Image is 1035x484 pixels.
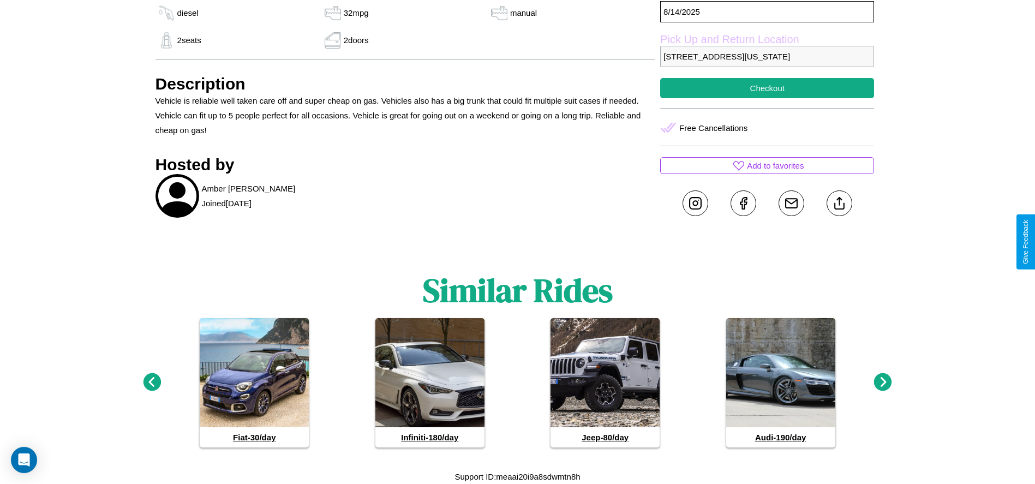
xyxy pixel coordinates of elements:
h3: Hosted by [155,156,655,174]
img: gas [155,32,177,49]
img: gas [155,5,177,21]
p: 8 / 14 / 2025 [660,1,874,22]
img: gas [322,5,344,21]
a: Audi-190/day [726,318,835,447]
h4: Infiniti - 180 /day [375,427,484,447]
h4: Audi - 190 /day [726,427,835,447]
div: Open Intercom Messenger [11,447,37,473]
p: Vehicle is reliable well taken care off and super cheap on gas. Vehicles also has a big trunk tha... [155,93,655,138]
a: Jeep-80/day [551,318,660,447]
h3: Description [155,75,655,93]
p: Amber [PERSON_NAME] [202,181,296,196]
p: 2 seats [177,33,201,47]
p: Add to favorites [747,158,804,173]
p: 32 mpg [344,5,369,20]
p: [STREET_ADDRESS][US_STATE] [660,46,874,67]
a: Infiniti-180/day [375,318,484,447]
div: Give Feedback [1022,220,1030,264]
p: Free Cancellations [679,121,747,135]
button: Add to favorites [660,157,874,174]
p: manual [510,5,537,20]
img: gas [322,32,344,49]
h4: Fiat - 30 /day [200,427,309,447]
a: Fiat-30/day [200,318,309,447]
button: Checkout [660,78,874,98]
p: Joined [DATE] [202,196,252,211]
img: gas [488,5,510,21]
p: Support ID: meaai20i9a8sdwmtn8h [454,469,580,484]
h1: Similar Rides [423,268,613,313]
h4: Jeep - 80 /day [551,427,660,447]
p: 2 doors [344,33,369,47]
p: diesel [177,5,199,20]
label: Pick Up and Return Location [660,33,874,46]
